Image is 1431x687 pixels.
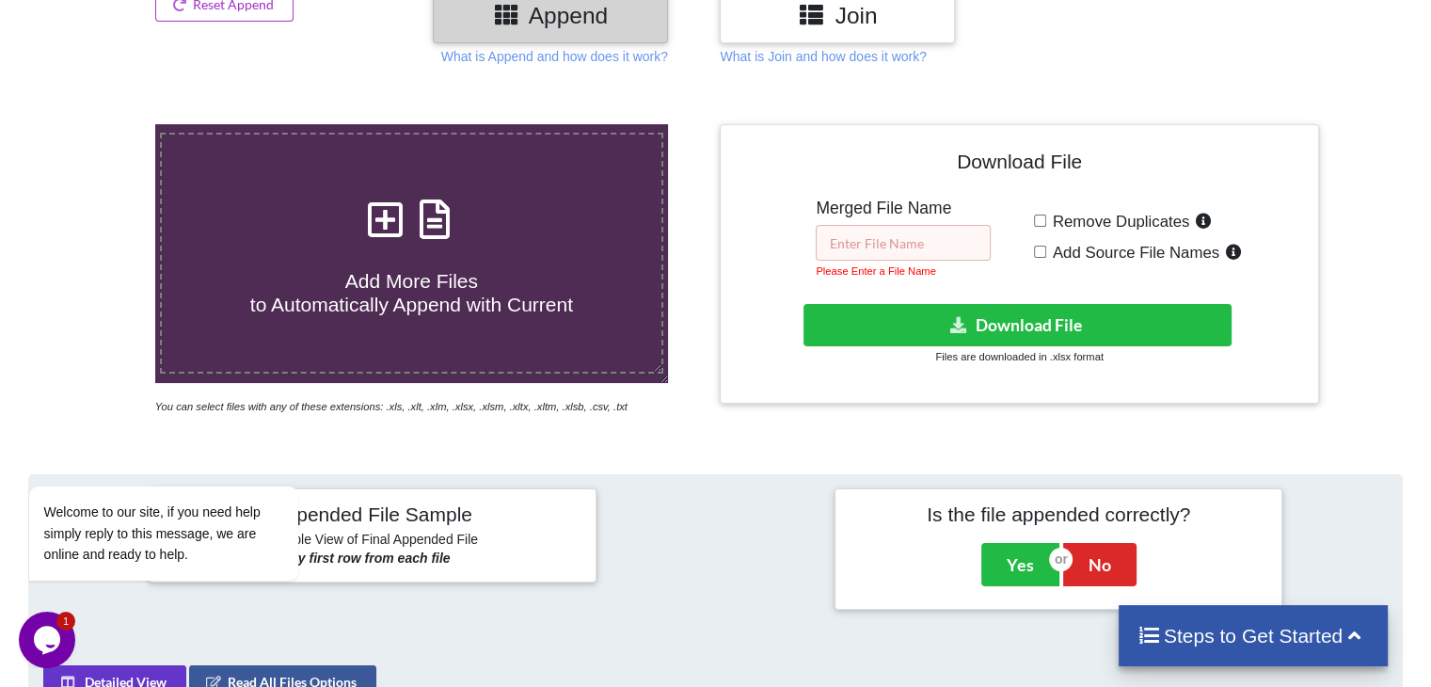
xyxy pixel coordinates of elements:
[19,380,358,602] iframe: chat widget
[19,612,79,668] iframe: chat widget
[849,503,1268,526] h4: Is the file appended correctly?
[981,543,1059,586] button: Yes
[720,47,926,66] p: What is Join and how does it work?
[816,225,991,261] input: Enter File Name
[447,2,654,29] h3: Append
[250,270,573,315] span: Add More Files to Automatically Append with Current
[1137,624,1370,647] h4: Steps to Get Started
[1046,244,1219,262] span: Add Source File Names
[734,138,1304,192] h4: Download File
[155,401,628,412] i: You can select files with any of these extensions: .xls, .xlt, .xlm, .xlsx, .xlsm, .xltx, .xltm, ...
[803,304,1232,346] button: Download File
[1046,213,1190,231] span: Remove Duplicates
[163,532,582,551] h6: Sample View of Final Appended File
[220,551,451,566] b: Showing only first row from each file
[734,2,941,29] h3: Join
[1063,543,1137,586] button: No
[816,199,991,218] h5: Merged File Name
[163,503,582,529] h4: Appended File Sample
[441,47,668,66] p: What is Append and how does it work?
[935,351,1103,362] small: Files are downloaded in .xlsx format
[816,265,935,277] small: Please Enter a File Name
